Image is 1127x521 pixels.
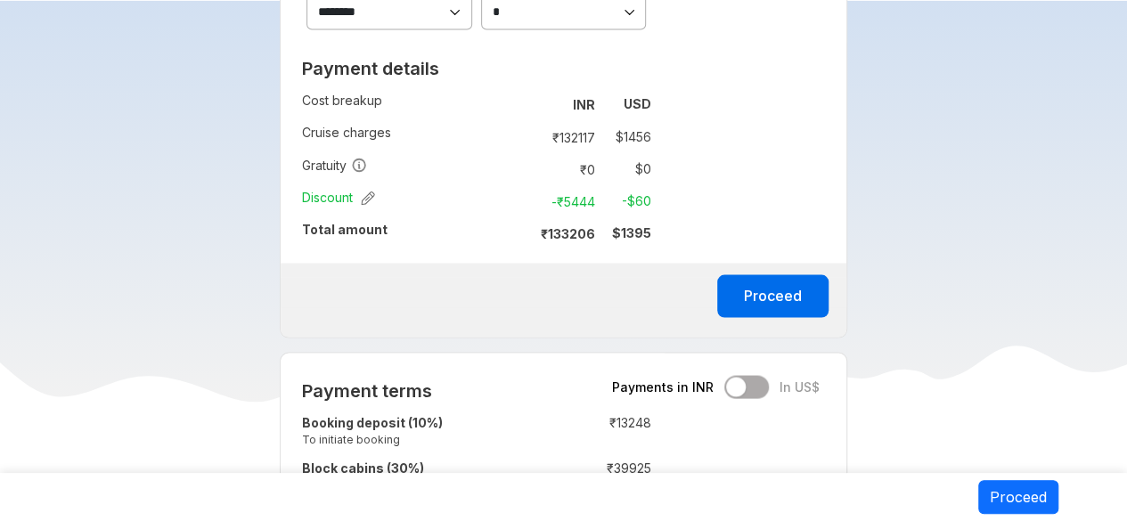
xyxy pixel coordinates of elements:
strong: Total amount [302,221,388,236]
td: ₹ 39925 [545,455,651,501]
td: : [519,120,527,152]
td: Cost breakup [302,88,519,120]
td: ₹ 132117 [527,124,602,149]
span: Payments in INR [612,378,714,395]
span: In US$ [780,378,820,395]
strong: INR [573,97,595,112]
strong: USD [624,96,651,111]
td: : [536,455,545,501]
button: Proceed [978,480,1058,514]
h2: Payment terms [302,379,651,401]
td: $ 1456 [602,124,651,149]
td: : [519,152,527,184]
button: Proceed [717,274,829,317]
td: ₹ 13248 [545,410,651,455]
td: ₹ 0 [527,156,602,181]
td: : [536,410,545,455]
strong: Block cabins (30%) [302,460,424,475]
span: Gratuity [302,156,367,174]
span: Discount [302,188,375,206]
td: : [519,216,527,248]
td: -₹ 5444 [527,188,602,213]
strong: Booking deposit (10%) [302,414,443,429]
h2: Payment details [302,58,651,79]
td: Cruise charges [302,120,519,152]
small: To initiate booking [302,431,536,446]
strong: $ 1395 [612,224,651,240]
td: : [519,88,527,120]
strong: ₹ 133206 [541,225,595,240]
td: : [519,184,527,216]
td: $ 0 [602,156,651,181]
td: -$ 60 [602,188,651,213]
